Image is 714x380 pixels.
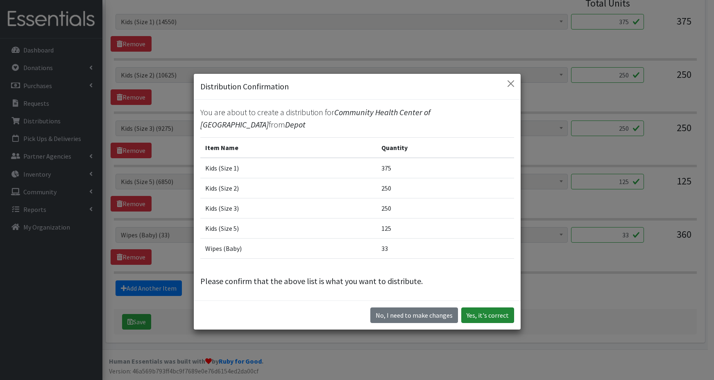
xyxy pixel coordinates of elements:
[376,218,514,238] td: 125
[200,106,514,131] p: You are about to create a distribution for from
[200,107,431,130] span: Community Health Center of [GEOGRAPHIC_DATA]
[376,178,514,198] td: 250
[200,80,289,93] h5: Distribution Confirmation
[200,137,377,158] th: Item Name
[200,238,377,258] td: Wipes (Baby)
[376,158,514,178] td: 375
[504,77,517,90] button: Close
[200,158,377,178] td: Kids (Size 1)
[200,218,377,238] td: Kids (Size 5)
[376,137,514,158] th: Quantity
[285,119,306,130] span: Depot
[200,275,514,287] p: Please confirm that the above list is what you want to distribute.
[200,198,377,218] td: Kids (Size 3)
[370,307,458,323] button: No I need to make changes
[461,307,514,323] button: Yes, it's correct
[376,238,514,258] td: 33
[376,198,514,218] td: 250
[200,178,377,198] td: Kids (Size 2)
